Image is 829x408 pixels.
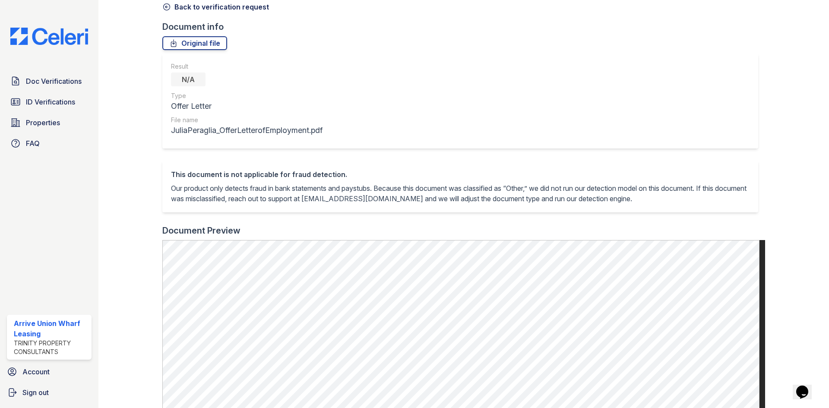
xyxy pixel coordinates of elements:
[3,363,95,380] a: Account
[7,135,92,152] a: FAQ
[793,373,820,399] iframe: chat widget
[171,100,323,112] div: Offer Letter
[7,93,92,111] a: ID Verifications
[162,21,765,33] div: Document info
[171,92,323,100] div: Type
[26,117,60,128] span: Properties
[26,97,75,107] span: ID Verifications
[3,384,95,401] a: Sign out
[14,318,88,339] div: Arrive Union Wharf Leasing
[26,138,40,149] span: FAQ
[22,387,49,398] span: Sign out
[162,36,227,50] a: Original file
[171,73,206,86] div: N/A
[171,62,323,71] div: Result
[171,124,323,136] div: JuliaPeraglia_OfferLetterofEmployment.pdf
[171,169,750,180] div: This document is not applicable for fraud detection.
[22,367,50,377] span: Account
[7,73,92,90] a: Doc Verifications
[171,116,323,124] div: File name
[26,76,82,86] span: Doc Verifications
[14,339,88,356] div: Trinity Property Consultants
[7,114,92,131] a: Properties
[3,28,95,45] img: CE_Logo_Blue-a8612792a0a2168367f1c8372b55b34899dd931a85d93a1a3d3e32e68fde9ad4.png
[162,225,240,237] div: Document Preview
[171,183,750,204] p: Our product only detects fraud in bank statements and paystubs. Because this document was classif...
[162,2,269,12] a: Back to verification request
